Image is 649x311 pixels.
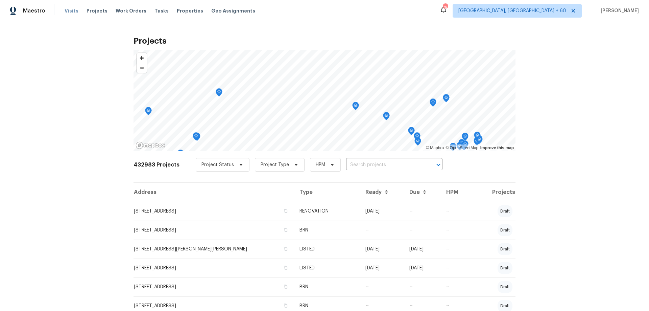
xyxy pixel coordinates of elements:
[137,53,147,63] button: Zoom in
[408,127,415,137] div: Map marker
[136,141,165,149] a: Mapbox homepage
[404,202,441,221] td: --
[134,38,515,44] h2: Projects
[458,139,465,150] div: Map marker
[360,183,404,202] th: Ready
[471,183,515,202] th: Projects
[430,98,436,109] div: Map marker
[443,94,450,105] div: Map marker
[360,240,404,259] td: [DATE]
[134,202,294,221] td: [STREET_ADDRESS]
[434,160,443,170] button: Open
[360,259,404,277] td: [DATE]
[352,102,359,112] div: Map marker
[404,240,441,259] td: [DATE]
[294,183,360,202] th: Type
[134,240,294,259] td: [STREET_ADDRESS][PERSON_NAME][PERSON_NAME]
[216,88,222,99] div: Map marker
[458,7,566,14] span: [GEOGRAPHIC_DATA], [GEOGRAPHIC_DATA] + 60
[316,161,325,168] span: HPM
[441,259,470,277] td: --
[383,112,390,123] div: Map marker
[134,277,294,296] td: [STREET_ADDRESS]
[145,107,152,117] div: Map marker
[283,303,289,309] button: Copy Address
[414,132,420,143] div: Map marker
[294,259,360,277] td: LISTED
[498,243,512,255] div: draft
[283,284,289,290] button: Copy Address
[294,202,360,221] td: RENOVATION
[450,143,456,153] div: Map marker
[404,277,441,296] td: --
[211,7,255,14] span: Geo Assignments
[134,183,294,202] th: Address
[462,133,468,143] div: Map marker
[294,277,360,296] td: BRN
[177,150,184,160] div: Map marker
[441,183,470,202] th: HPM
[283,265,289,271] button: Copy Address
[283,246,289,252] button: Copy Address
[474,132,481,142] div: Map marker
[177,7,203,14] span: Properties
[462,140,468,151] div: Map marker
[294,240,360,259] td: LISTED
[116,7,146,14] span: Work Orders
[294,221,360,240] td: BRN
[498,224,512,236] div: draft
[346,160,424,170] input: Search projects
[193,132,199,143] div: Map marker
[134,221,294,240] td: [STREET_ADDRESS]
[474,137,480,148] div: Map marker
[360,277,404,296] td: --
[456,142,463,153] div: Map marker
[498,281,512,293] div: draft
[404,183,441,202] th: Due
[446,146,478,150] a: OpenStreetMap
[404,259,441,277] td: [DATE]
[360,202,404,221] td: [DATE]
[441,202,470,221] td: --
[426,146,444,150] a: Mapbox
[360,221,404,240] td: --
[134,259,294,277] td: [STREET_ADDRESS]
[87,7,107,14] span: Projects
[598,7,639,14] span: [PERSON_NAME]
[480,146,514,150] a: Improve this map
[441,221,470,240] td: --
[137,63,147,73] button: Zoom out
[134,161,179,168] h2: 432983 Projects
[404,221,441,240] td: --
[23,7,45,14] span: Maestro
[261,161,289,168] span: Project Type
[201,161,234,168] span: Project Status
[283,227,289,233] button: Copy Address
[443,4,448,11] div: 790
[441,240,470,259] td: --
[498,205,512,217] div: draft
[134,50,515,151] canvas: Map
[283,208,289,214] button: Copy Address
[441,277,470,296] td: --
[154,8,169,13] span: Tasks
[65,7,78,14] span: Visits
[498,262,512,274] div: draft
[461,142,467,153] div: Map marker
